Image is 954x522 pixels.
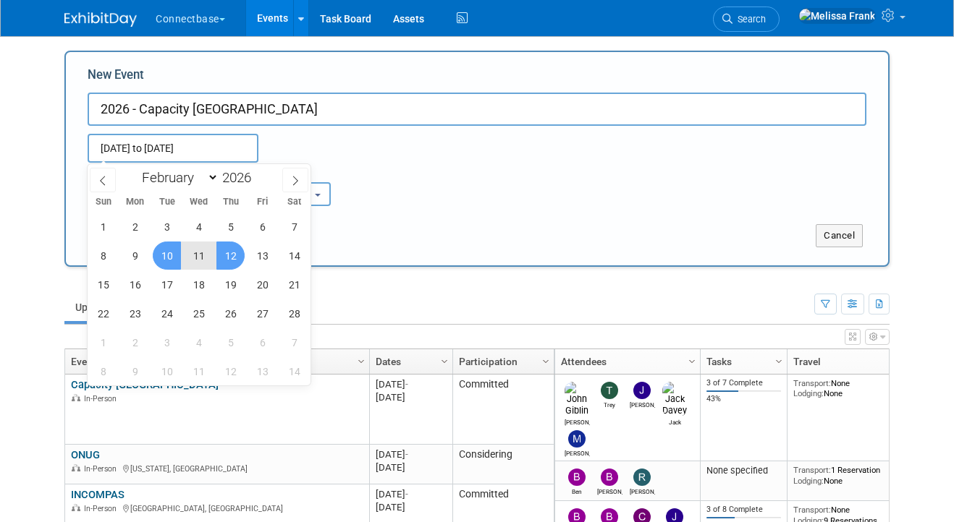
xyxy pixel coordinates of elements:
[119,197,151,207] span: Mon
[376,448,446,461] div: [DATE]
[84,394,121,403] span: In-Person
[88,134,258,163] input: Start Date - End Date
[565,382,590,416] img: John Giblin
[216,299,245,328] span: February 26, 2026
[887,349,903,371] a: Column Settings
[185,241,213,270] span: February 11, 2026
[279,197,311,207] span: Sat
[215,197,247,207] span: Thu
[232,163,355,181] div: Participation:
[793,349,893,374] a: Travel
[121,213,149,241] span: February 2, 2026
[153,270,181,299] span: February 17, 2026
[706,394,782,404] div: 43%
[72,394,80,401] img: In-Person Event
[71,488,124,501] a: INCOMPAS
[248,241,277,270] span: February 13, 2026
[121,328,149,356] span: March 2, 2026
[439,356,450,367] span: Column Settings
[89,241,117,270] span: February 8, 2026
[71,502,363,514] div: [GEOGRAPHIC_DATA], [GEOGRAPHIC_DATA]
[121,270,149,299] span: February 16, 2026
[405,489,408,500] span: -
[772,349,788,371] a: Column Settings
[405,449,408,460] span: -
[376,349,443,374] a: Dates
[601,468,618,486] img: Brian Duffner
[248,357,277,385] span: March 13, 2026
[376,488,446,500] div: [DATE]
[84,504,121,513] span: In-Person
[183,197,215,207] span: Wed
[88,163,211,181] div: Attendance / Format:
[219,169,262,186] input: Year
[793,388,824,398] span: Lodging:
[89,299,117,328] span: February 22, 2026
[452,375,554,445] td: Committed
[565,448,590,457] div: Mary Ann Rose
[280,357,308,385] span: March 14, 2026
[216,328,245,356] span: March 5, 2026
[280,328,308,356] span: March 7, 2026
[376,378,446,390] div: [DATE]
[793,465,831,475] span: Transport:
[540,356,552,367] span: Column Settings
[798,8,876,24] img: Melissa Frank
[561,349,691,374] a: Attendees
[706,378,782,388] div: 3 of 7 Complete
[405,379,408,390] span: -
[630,399,655,408] div: James Grant
[280,299,308,328] span: February 28, 2026
[71,378,219,391] a: Capacity [GEOGRAPHIC_DATA]
[121,241,149,270] span: February 9, 2026
[793,378,898,399] div: None None
[633,468,651,486] img: RICHARD LEVINE
[185,270,213,299] span: February 18, 2026
[248,299,277,328] span: February 27, 2026
[597,486,622,495] div: Brian Duffner
[662,382,688,416] img: Jack Davey
[248,270,277,299] span: February 20, 2026
[733,14,766,25] span: Search
[216,241,245,270] span: February 12, 2026
[153,299,181,328] span: February 24, 2026
[89,213,117,241] span: February 1, 2026
[354,349,370,371] a: Column Settings
[88,197,119,207] span: Sun
[713,7,780,32] a: Search
[597,399,622,408] div: Trey Willis
[706,465,782,476] div: None specified
[248,213,277,241] span: February 6, 2026
[568,468,586,486] img: Ben Edmond
[89,357,117,385] span: March 8, 2026
[88,93,866,126] input: Name of Trade Show / Conference
[633,382,651,399] img: James Grant
[84,464,121,474] span: In-Person
[793,505,831,515] span: Transport:
[565,416,590,426] div: John Giblin
[121,299,149,328] span: February 23, 2026
[185,213,213,241] span: February 4, 2026
[459,349,544,374] a: Participation
[706,505,782,515] div: 3 of 8 Complete
[153,241,181,270] span: February 10, 2026
[64,12,137,27] img: ExhibitDay
[773,356,785,367] span: Column Settings
[185,328,213,356] span: March 4, 2026
[89,270,117,299] span: February 15, 2026
[135,168,219,187] select: Month
[151,197,183,207] span: Tue
[601,382,618,399] img: Trey Willis
[685,349,701,371] a: Column Settings
[88,67,144,89] label: New Event
[247,197,279,207] span: Fri
[280,270,308,299] span: February 21, 2026
[793,476,824,486] span: Lodging:
[64,294,149,321] a: Upcoming20
[216,270,245,299] span: February 19, 2026
[216,357,245,385] span: March 12, 2026
[568,430,586,448] img: Mary Ann Rose
[185,299,213,328] span: February 25, 2026
[686,356,698,367] span: Column Settings
[355,356,367,367] span: Column Settings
